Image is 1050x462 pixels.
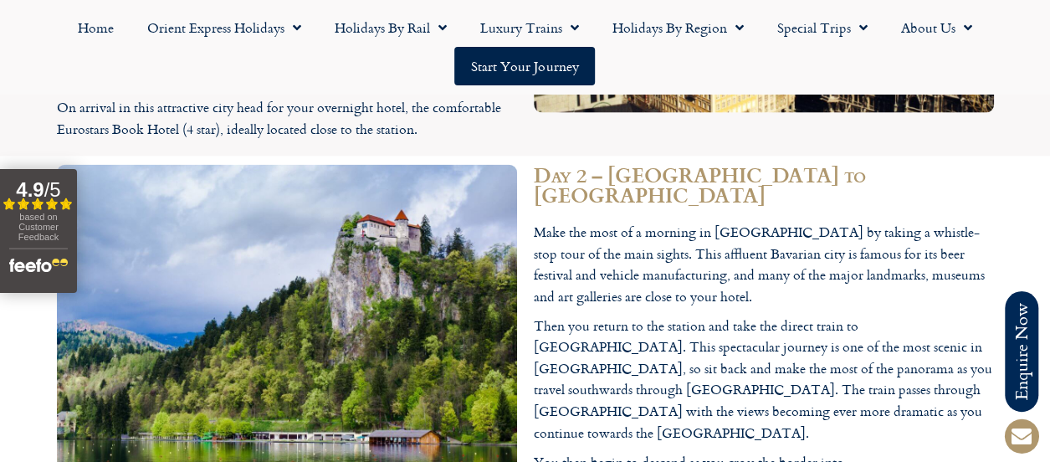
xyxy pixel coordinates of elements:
p: Then you return to the station and take the direct train to [GEOGRAPHIC_DATA]. This spectacular j... [534,316,994,444]
a: Luxury Trains [464,8,596,47]
p: On arrival in this attractive city head for your overnight hotel, the comfortable Eurostars Book ... [57,97,517,140]
nav: Menu [8,8,1042,85]
a: Start your Journey [454,47,595,85]
a: About Us [884,8,989,47]
a: Home [61,8,131,47]
a: Special Trips [761,8,884,47]
a: Orient Express Holidays [131,8,318,47]
a: Holidays by Region [596,8,761,47]
p: Make the most of a morning in [GEOGRAPHIC_DATA] by taking a whistle-stop tour of the main sights.... [534,222,994,307]
a: Holidays by Rail [318,8,464,47]
h2: Day 2 – [GEOGRAPHIC_DATA] to [GEOGRAPHIC_DATA] [534,165,994,205]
